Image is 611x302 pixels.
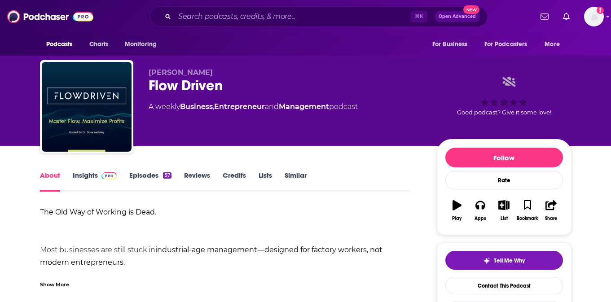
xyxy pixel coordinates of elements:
[537,9,552,24] a: Show notifications dropdown
[492,194,515,227] button: List
[119,36,168,53] button: open menu
[411,11,427,22] span: ⌘ K
[445,251,563,270] button: tell me why sparkleTell Me Why
[213,102,214,111] span: ,
[457,109,551,116] span: Good podcast? Give it some love!
[40,36,84,53] button: open menu
[545,38,560,51] span: More
[445,194,469,227] button: Play
[584,7,604,26] span: Logged in as megcassidy
[516,194,539,227] button: Bookmark
[285,171,307,192] a: Similar
[597,7,604,14] svg: Add a profile image
[84,36,114,53] a: Charts
[175,9,411,24] input: Search podcasts, credits, & more...
[279,102,329,111] a: Management
[479,36,541,53] button: open menu
[439,14,476,19] span: Open Advanced
[125,38,157,51] span: Monitoring
[129,171,171,192] a: Episodes57
[463,5,479,14] span: New
[265,102,279,111] span: and
[445,277,563,294] a: Contact This Podcast
[149,101,358,112] div: A weekly podcast
[7,8,93,25] img: Podchaser - Follow, Share and Rate Podcasts
[40,245,382,267] b: industrial-age management—designed for factory workers, not modern entrepreneurs.
[223,171,246,192] a: Credits
[559,9,573,24] a: Show notifications dropdown
[214,102,265,111] a: Entrepreneur
[452,216,462,221] div: Play
[184,171,210,192] a: Reviews
[539,194,563,227] button: Share
[469,194,492,227] button: Apps
[445,148,563,167] button: Follow
[484,38,527,51] span: For Podcasters
[517,216,538,221] div: Bookmark
[545,216,557,221] div: Share
[149,68,213,77] span: [PERSON_NAME]
[538,36,571,53] button: open menu
[432,38,468,51] span: For Business
[435,11,480,22] button: Open AdvancedNew
[101,172,117,179] img: Podchaser Pro
[42,62,132,152] img: Flow Driven
[180,102,213,111] a: Business
[40,171,60,192] a: About
[501,216,508,221] div: List
[494,257,525,264] span: Tell Me Why
[475,216,486,221] div: Apps
[46,38,73,51] span: Podcasts
[437,68,571,124] div: Good podcast? Give it some love!
[426,36,479,53] button: open menu
[483,257,490,264] img: tell me why sparkle
[73,171,117,192] a: InsightsPodchaser Pro
[445,171,563,189] div: Rate
[40,208,156,216] b: The Old Way of Working is Dead.
[584,7,604,26] img: User Profile
[259,171,272,192] a: Lists
[163,172,171,179] div: 57
[89,38,109,51] span: Charts
[150,6,488,27] div: Search podcasts, credits, & more...
[584,7,604,26] button: Show profile menu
